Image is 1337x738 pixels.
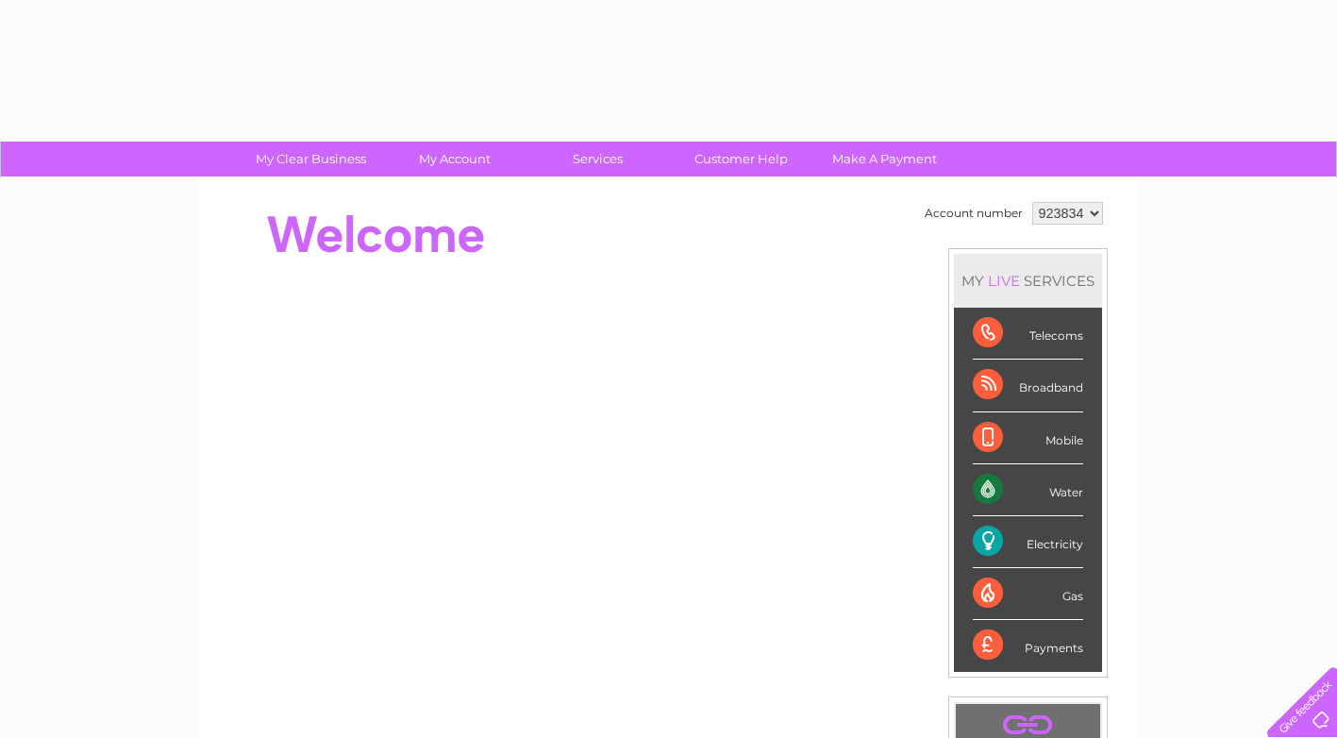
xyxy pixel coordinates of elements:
[807,142,962,176] a: Make A Payment
[233,142,389,176] a: My Clear Business
[984,272,1024,290] div: LIVE
[973,464,1083,516] div: Water
[973,360,1083,411] div: Broadband
[520,142,676,176] a: Services
[973,308,1083,360] div: Telecoms
[376,142,532,176] a: My Account
[663,142,819,176] a: Customer Help
[973,568,1083,620] div: Gas
[973,412,1083,464] div: Mobile
[973,516,1083,568] div: Electricity
[920,197,1028,229] td: Account number
[954,254,1102,308] div: MY SERVICES
[973,620,1083,671] div: Payments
